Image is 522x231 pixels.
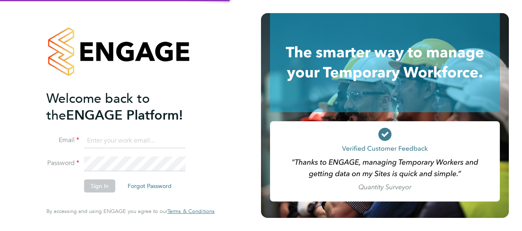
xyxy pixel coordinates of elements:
label: Password [46,159,79,168]
button: Forgot Password [121,179,178,192]
input: Enter your work email... [84,134,185,148]
button: Sign In [84,179,115,192]
label: Email [46,136,79,145]
a: Terms & Conditions [167,208,215,215]
span: Welcome back to the [46,91,150,123]
h2: ENGAGE Platform! [46,90,206,124]
span: Terms & Conditions [167,208,215,215]
span: By accessing and using ENGAGE you agree to our [46,208,215,215]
